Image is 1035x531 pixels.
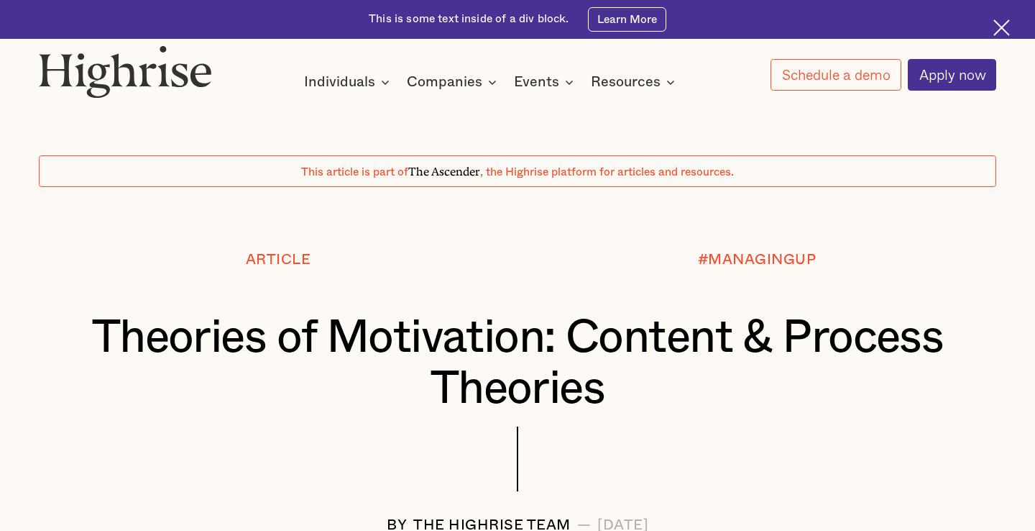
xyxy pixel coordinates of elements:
a: Schedule a demo [770,59,901,91]
div: Events [514,73,578,91]
h1: Theories of Motivation: Content & Process Theories [78,313,956,414]
div: Resources [591,73,679,91]
div: Companies [407,73,482,91]
div: Companies [407,73,501,91]
div: Resources [591,73,661,91]
div: This is some text inside of a div block. [369,12,569,27]
div: #MANAGINGUP [698,252,816,268]
span: The Ascender [408,163,480,176]
a: Apply now [908,59,996,91]
span: This article is part of [301,166,408,178]
div: Individuals [304,73,394,91]
a: Learn More [588,7,666,32]
img: Highrise logo [39,45,212,98]
img: Cross icon [993,19,1010,36]
div: Article [246,252,311,268]
div: Individuals [304,73,375,91]
div: Events [514,73,559,91]
span: , the Highrise platform for articles and resources. [480,166,734,178]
